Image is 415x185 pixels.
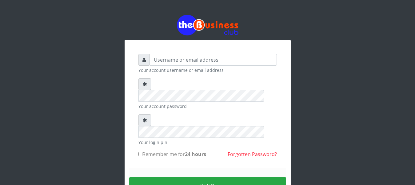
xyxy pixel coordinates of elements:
[138,67,277,73] small: Your account username or email address
[138,152,142,156] input: Remember me for24 hours
[138,103,277,109] small: Your account password
[185,151,206,158] b: 24 hours
[150,54,277,66] input: Username or email address
[228,151,277,158] a: Forgotten Password?
[138,139,277,146] small: Your login pin
[138,150,206,158] label: Remember me for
